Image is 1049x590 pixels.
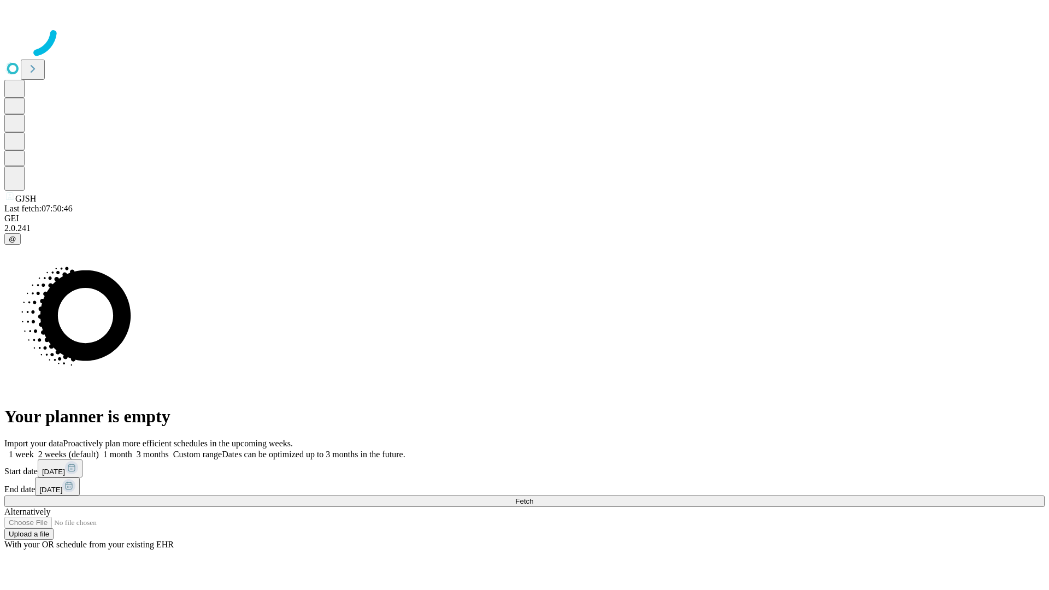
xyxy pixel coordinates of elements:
[4,439,63,448] span: Import your data
[222,450,405,459] span: Dates can be optimized up to 3 months in the future.
[4,406,1045,427] h1: Your planner is empty
[9,450,34,459] span: 1 week
[4,528,54,540] button: Upload a file
[4,477,1045,495] div: End date
[4,233,21,245] button: @
[4,459,1045,477] div: Start date
[4,540,174,549] span: With your OR schedule from your existing EHR
[173,450,222,459] span: Custom range
[15,194,36,203] span: GJSH
[38,450,99,459] span: 2 weeks (default)
[63,439,293,448] span: Proactively plan more efficient schedules in the upcoming weeks.
[4,204,73,213] span: Last fetch: 07:50:46
[515,497,533,505] span: Fetch
[42,468,65,476] span: [DATE]
[4,223,1045,233] div: 2.0.241
[103,450,132,459] span: 1 month
[39,486,62,494] span: [DATE]
[9,235,16,243] span: @
[38,459,82,477] button: [DATE]
[137,450,169,459] span: 3 months
[35,477,80,495] button: [DATE]
[4,214,1045,223] div: GEI
[4,495,1045,507] button: Fetch
[4,507,50,516] span: Alternatively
